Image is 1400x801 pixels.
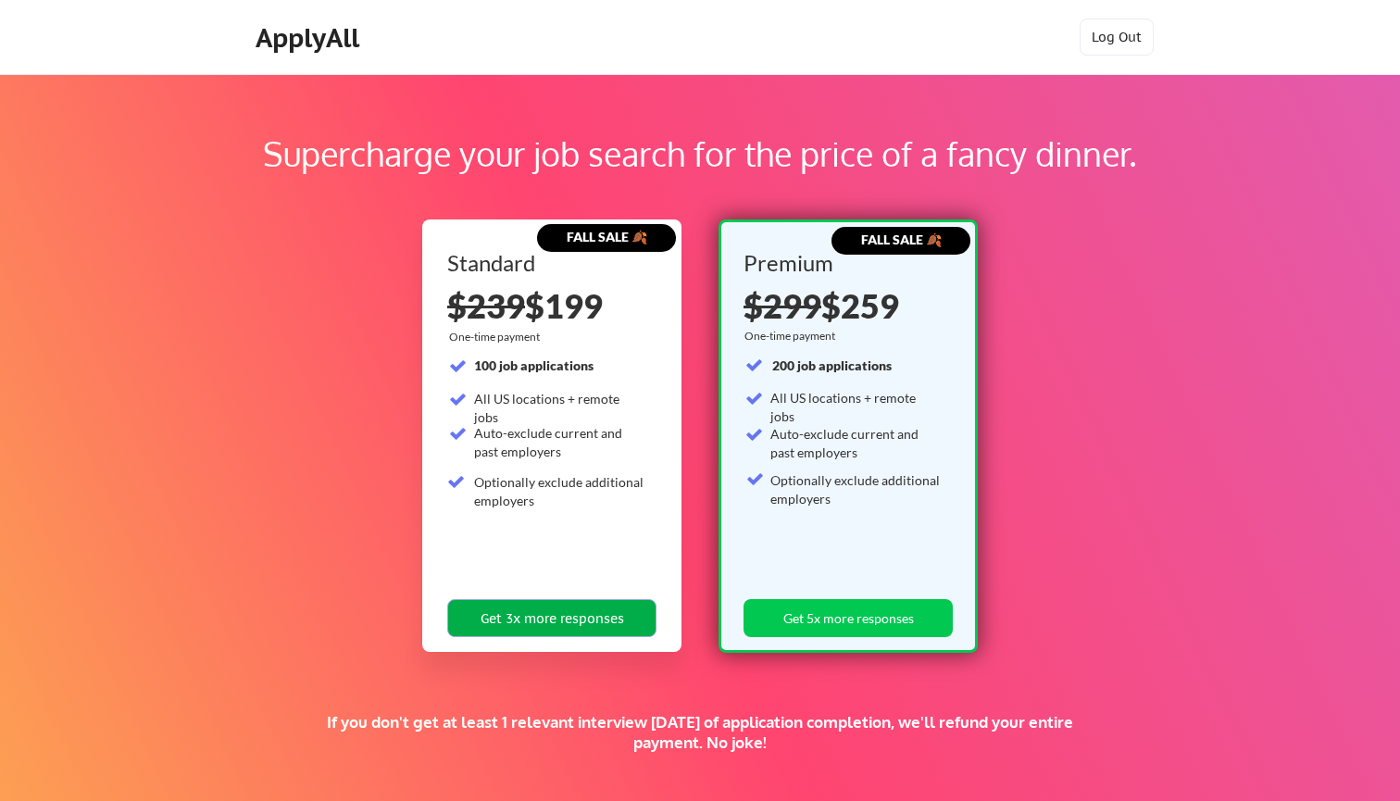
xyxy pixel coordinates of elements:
[770,471,942,507] div: Optionally exclude additional employers
[772,357,892,373] strong: 200 job applications
[861,232,942,247] strong: FALL SALE 🍂
[744,252,946,274] div: Premium
[321,712,1079,753] div: If you don't get at least 1 relevant interview [DATE] of application completion, we'll refund you...
[447,285,525,326] s: $239
[119,129,1281,179] div: Supercharge your job search for the price of a fancy dinner.
[474,390,645,426] div: All US locations + remote jobs
[744,285,821,326] s: $299
[744,329,841,344] div: One-time payment
[447,252,650,274] div: Standard
[447,289,656,322] div: $199
[449,330,545,344] div: One-time payment
[474,473,645,509] div: Optionally exclude additional employers
[1080,19,1154,56] button: Log Out
[744,289,946,322] div: $259
[567,229,647,244] strong: FALL SALE 🍂
[474,424,645,460] div: Auto-exclude current and past employers
[770,389,942,425] div: All US locations + remote jobs
[770,425,942,461] div: Auto-exclude current and past employers
[447,599,656,637] button: Get 3x more responses
[744,599,953,637] button: Get 5x more responses
[256,22,365,54] div: ApplyAll
[474,357,594,373] strong: 100 job applications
